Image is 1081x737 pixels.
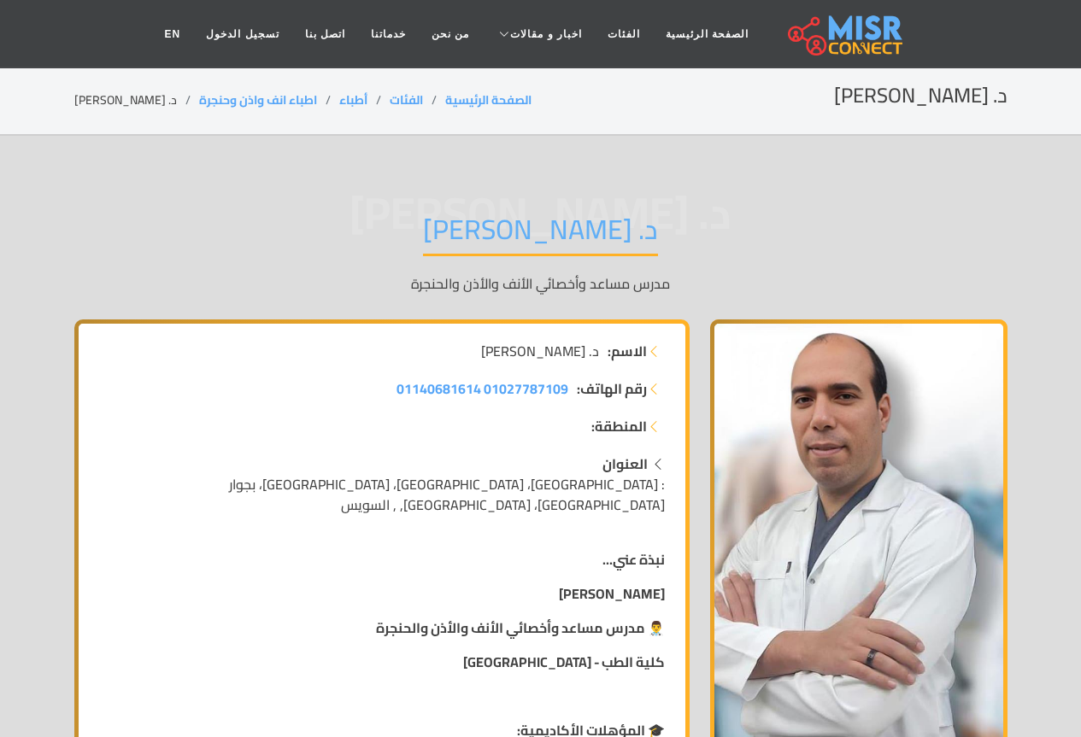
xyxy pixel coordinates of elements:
[788,13,902,56] img: main.misr_connect
[358,18,419,50] a: خدماتنا
[193,18,291,50] a: تسجيل الدخول
[423,213,658,256] h1: د. [PERSON_NAME]
[390,89,423,111] a: الفئات
[199,89,317,111] a: اطباء انف واذن وحنجرة
[602,547,665,572] strong: نبذة عني...
[397,376,568,401] span: 01027787109 01140681614
[602,451,648,477] strong: العنوان
[397,378,568,399] a: 01027787109 01140681614
[608,341,647,361] strong: الاسم:
[74,273,1008,294] p: مدرس مساعد وأخصائي الأنف والأذن والحنجرة
[559,581,665,606] strong: [PERSON_NAME]
[834,84,1008,108] h2: د. [PERSON_NAME]
[74,91,199,109] li: د. [PERSON_NAME]
[445,89,532,111] a: الصفحة الرئيسية
[463,649,665,675] strong: كلية الطب - [GEOGRAPHIC_DATA]
[591,416,647,436] strong: المنطقة:
[339,89,367,111] a: أطباء
[292,18,358,50] a: اتصل بنا
[419,18,482,50] a: من نحن
[577,378,647,399] strong: رقم الهاتف:
[653,18,761,50] a: الصفحة الرئيسية
[376,615,665,640] strong: 👨‍⚕️ مدرس مساعد وأخصائي الأنف والأذن والحنجرة
[481,341,599,361] span: د. [PERSON_NAME]
[595,18,653,50] a: الفئات
[482,18,595,50] a: اخبار و مقالات
[152,18,194,50] a: EN
[510,26,582,42] span: اخبار و مقالات
[229,471,665,518] span: : [GEOGRAPHIC_DATA]، [GEOGRAPHIC_DATA]، [GEOGRAPHIC_DATA]، بجوار [GEOGRAPHIC_DATA]، [GEOGRAPHIC_D...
